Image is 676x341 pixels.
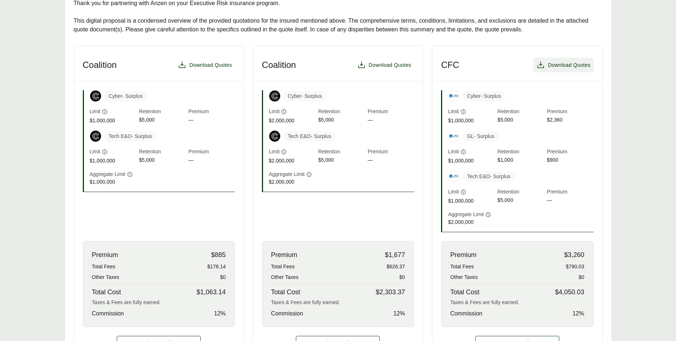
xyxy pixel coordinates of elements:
span: Other Taxes [271,273,298,281]
span: Retention [318,148,364,156]
span: Aggregate Limit [448,211,484,218]
span: $885 [211,250,226,260]
span: Cyber - Surplus [283,91,326,101]
span: Retention [139,148,185,156]
span: $0 [220,273,226,281]
span: Limit [90,148,101,156]
span: Total Cost [92,287,121,297]
span: Limit [448,188,459,196]
span: $5,000 [139,156,185,165]
span: $1,000,000 [448,197,494,205]
span: $5,000 [139,116,185,124]
img: CFC [448,171,459,182]
h3: Coalition [262,60,296,70]
img: Coalition [269,91,280,101]
h3: CFC [441,60,459,70]
span: Tech E&O - Surplus [463,171,515,182]
span: Tech E&O - Surplus [104,131,157,142]
span: $1,000,000 [448,157,494,165]
div: Taxes & Fees are fully earned. [450,299,584,306]
button: Download Quotes [175,58,235,72]
img: CFC [448,131,459,142]
span: $2,000,000 [269,117,315,124]
span: $5,000 [498,116,544,124]
span: $0 [579,273,584,281]
span: Premium [188,148,235,156]
span: 12 % [572,309,584,318]
span: Download Quotes [369,61,412,69]
span: 12 % [393,309,405,318]
span: $1,000,000 [448,117,494,124]
span: $2,000,000 [269,157,315,165]
span: Total Fees [271,263,295,271]
span: Download Quotes [548,61,591,69]
span: $790.03 [566,263,584,271]
span: Premium [450,250,476,260]
span: Premium [547,108,593,116]
span: Aggregate Limit [90,170,125,178]
span: $626.37 [387,263,405,271]
span: Total Cost [450,287,479,297]
span: Premium [368,148,414,156]
span: Premium [547,148,593,156]
span: Retention [139,108,185,116]
span: Limit [269,148,280,156]
button: Download Quotes [354,58,414,72]
span: Retention [318,108,364,116]
span: Limit [448,148,459,156]
span: $3,260 [564,250,584,260]
span: — [368,156,414,165]
img: Coalition [269,131,280,142]
span: $2,360 [547,116,593,124]
span: Commission [450,309,482,318]
span: $0 [399,273,405,281]
span: Other Taxes [92,273,119,281]
div: Taxes & Fees are fully earned. [92,299,226,306]
span: Retention [498,108,544,116]
span: Premium [547,188,593,196]
span: — [188,116,235,124]
span: Total Fees [450,263,474,271]
span: — [368,116,414,124]
span: — [547,196,593,205]
span: $1,000,000 [90,157,136,165]
span: Premium [271,250,297,260]
span: Cyber - Surplus [463,91,505,101]
span: $2,000,000 [448,218,494,226]
span: Total Cost [271,287,300,297]
span: Retention [498,188,544,196]
span: Limit [448,108,459,115]
span: Limit [269,108,280,115]
span: GL - Surplus [463,131,499,142]
span: Commission [271,309,303,318]
span: Tech E&O - Surplus [283,131,336,142]
span: $5,000 [318,116,364,124]
span: Premium [92,250,118,260]
span: Commission [92,309,124,318]
span: $5,000 [318,156,364,165]
span: Total Fees [92,263,116,271]
img: Coalition [90,131,101,142]
span: $2,000,000 [269,178,315,186]
div: Taxes & Fees are fully earned. [271,299,405,306]
span: $178.14 [207,263,226,271]
span: Limit [90,108,101,115]
span: $1,063.14 [197,287,226,297]
h3: Coalition [83,60,117,70]
span: $2,303.37 [376,287,405,297]
button: Download Quotes [533,58,594,72]
span: $900 [547,156,593,165]
span: $1,677 [385,250,405,260]
span: Premium [368,108,414,116]
span: Premium [188,108,235,116]
span: 12 % [214,309,226,318]
span: Other Taxes [450,273,478,281]
span: — [188,156,235,165]
span: Download Quotes [189,61,232,69]
img: CFC [448,91,459,101]
span: Cyber - Surplus [104,91,147,101]
img: Coalition [90,91,101,101]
